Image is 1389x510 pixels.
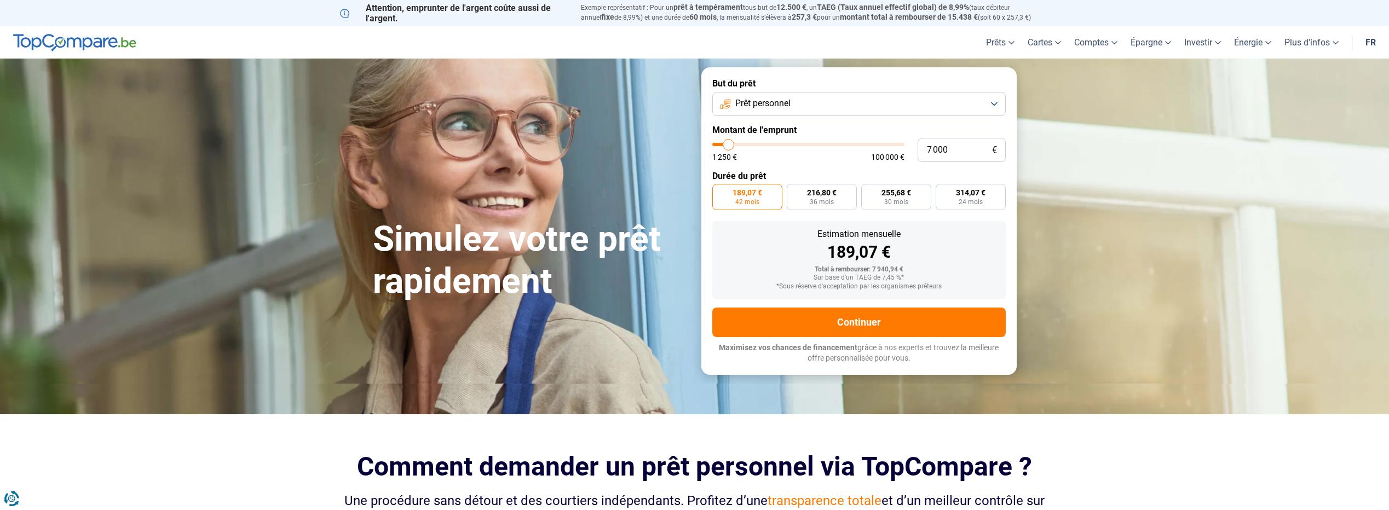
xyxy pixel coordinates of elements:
span: prêt à tempérament [673,3,743,11]
a: Plus d'infos [1278,26,1345,59]
span: 30 mois [884,199,908,205]
div: Estimation mensuelle [721,230,997,239]
h2: Comment demander un prêt personnel via TopCompare ? [340,451,1050,482]
button: Prêt personnel [712,92,1006,116]
div: *Sous réserve d'acceptation par les organismes prêteurs [721,283,997,291]
span: € [992,146,997,155]
span: 24 mois [959,199,983,205]
label: Durée du prêt [712,171,1006,181]
span: TAEG (Taux annuel effectif global) de 8,99% [817,3,969,11]
h1: Simulez votre prêt rapidement [373,218,688,303]
span: 42 mois [735,199,759,205]
span: 1 250 € [712,153,737,161]
span: 255,68 € [881,189,911,196]
span: 100 000 € [871,153,904,161]
a: fr [1359,26,1382,59]
span: montant total à rembourser de 15.438 € [840,13,978,21]
span: transparence totale [768,493,881,508]
span: Prêt personnel [735,97,791,109]
a: Comptes [1068,26,1124,59]
a: Prêts [979,26,1021,59]
p: grâce à nos experts et trouvez la meilleure offre personnalisée pour vous. [712,343,1006,364]
span: 189,07 € [733,189,762,196]
span: Maximisez vos chances de financement [719,343,857,352]
span: 257,3 € [792,13,817,21]
span: fixe [601,13,614,21]
div: Sur base d'un TAEG de 7,45 %* [721,274,997,282]
span: 12.500 € [776,3,806,11]
a: Investir [1178,26,1227,59]
span: 216,80 € [807,189,837,196]
button: Continuer [712,308,1006,337]
img: TopCompare [13,34,136,51]
span: 60 mois [689,13,717,21]
p: Exemple représentatif : Pour un tous but de , un (taux débiteur annuel de 8,99%) et une durée de ... [581,3,1050,22]
div: Total à rembourser: 7 940,94 € [721,266,997,274]
p: Attention, emprunter de l'argent coûte aussi de l'argent. [340,3,568,24]
span: 36 mois [810,199,834,205]
a: Cartes [1021,26,1068,59]
a: Épargne [1124,26,1178,59]
label: But du prêt [712,78,1006,89]
div: 189,07 € [721,244,997,260]
span: 314,07 € [956,189,985,196]
a: Énergie [1227,26,1278,59]
label: Montant de l'emprunt [712,125,1006,135]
